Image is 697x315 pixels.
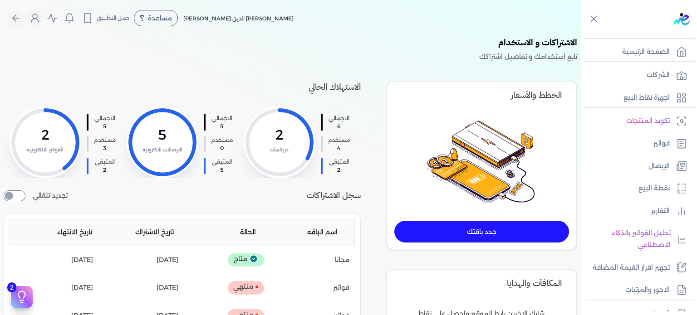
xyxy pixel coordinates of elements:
[183,15,294,22] span: [PERSON_NAME] الدين [PERSON_NAME]
[4,190,68,201] div: تجديد تلقائي
[581,202,692,221] a: التقارير
[394,89,569,102] h4: الخطط والأسعار
[191,227,256,238] p: الحالة
[211,122,233,131] span: 5
[211,166,233,174] span: 5
[211,136,233,144] span: مستخدم
[581,66,692,85] a: الشركات
[272,227,338,238] p: اسم الباقه
[211,114,233,122] span: الاجمالي
[71,254,93,266] p: [DATE]
[4,81,361,97] h4: الاستهلاك الحالي
[328,144,350,152] span: 4
[581,179,692,198] a: نقطة البيع
[622,46,670,58] p: الصفحة الرئيسية
[94,144,116,152] span: 3
[4,51,577,63] p: تابع استخدامك و تفاصيل اشتراكك
[651,205,670,217] p: التقارير
[593,262,670,274] p: تجهيز اقرار القيمة المضافة
[148,15,172,21] span: مساعدة
[581,157,692,176] a: الإيصال
[108,227,174,238] p: تاريخ الاشتراك
[94,166,116,174] span: 2
[581,281,692,300] a: الاجور والمرتبات
[328,158,350,166] span: المتبقى
[394,221,569,242] a: جدد باقتك
[211,158,233,166] span: المتبقى
[97,14,130,22] span: حمل التطبيق
[157,254,178,266] p: [DATE]
[80,10,132,26] button: حمل التطبيق
[328,136,350,144] span: مستخدم
[328,166,350,174] span: 2
[71,282,93,294] p: [DATE]
[333,282,349,294] p: فواتير
[394,277,569,290] h4: المكافآت والهدايا
[335,254,349,266] p: مجانا
[638,183,670,194] p: نقطة البيع
[653,138,670,150] p: فواتير
[626,115,670,127] p: تكويد المنتجات
[427,120,536,203] img: image
[328,122,350,131] span: 6
[328,114,350,122] span: الاجمالي
[94,114,116,122] span: الاجمالي
[7,282,16,292] span: 2
[94,136,116,144] span: مستخدم
[94,158,116,166] span: المتبقى
[581,134,692,153] a: فواتير
[581,224,692,254] a: تحليل الفواتير بالذكاء الاصطناعي
[11,286,33,308] button: 2
[157,282,178,294] p: [DATE]
[623,92,670,104] p: اجهزة نقاط البيع
[581,88,692,107] a: اجهزة نقاط البيع
[581,111,692,131] a: تكويد المنتجات
[673,13,690,25] img: logo
[581,258,692,277] a: تجهيز اقرار القيمة المضافة
[4,36,577,51] h4: الاشتراكات و الاستخدام
[585,228,671,251] p: تحليل الفواتير بالذكاء الاصطناعي
[94,122,116,131] span: 5
[307,189,361,202] h4: سجل الاشتراكات
[648,160,670,172] p: الإيصال
[211,144,233,152] span: 0
[27,227,92,238] p: تاريخ الانتهاء
[228,281,264,295] p: منتهي
[625,284,670,296] p: الاجور والمرتبات
[647,69,670,81] p: الشركات
[134,10,178,26] div: مساعدة
[581,43,692,62] a: الصفحة الرئيسية
[228,253,264,267] p: متاح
